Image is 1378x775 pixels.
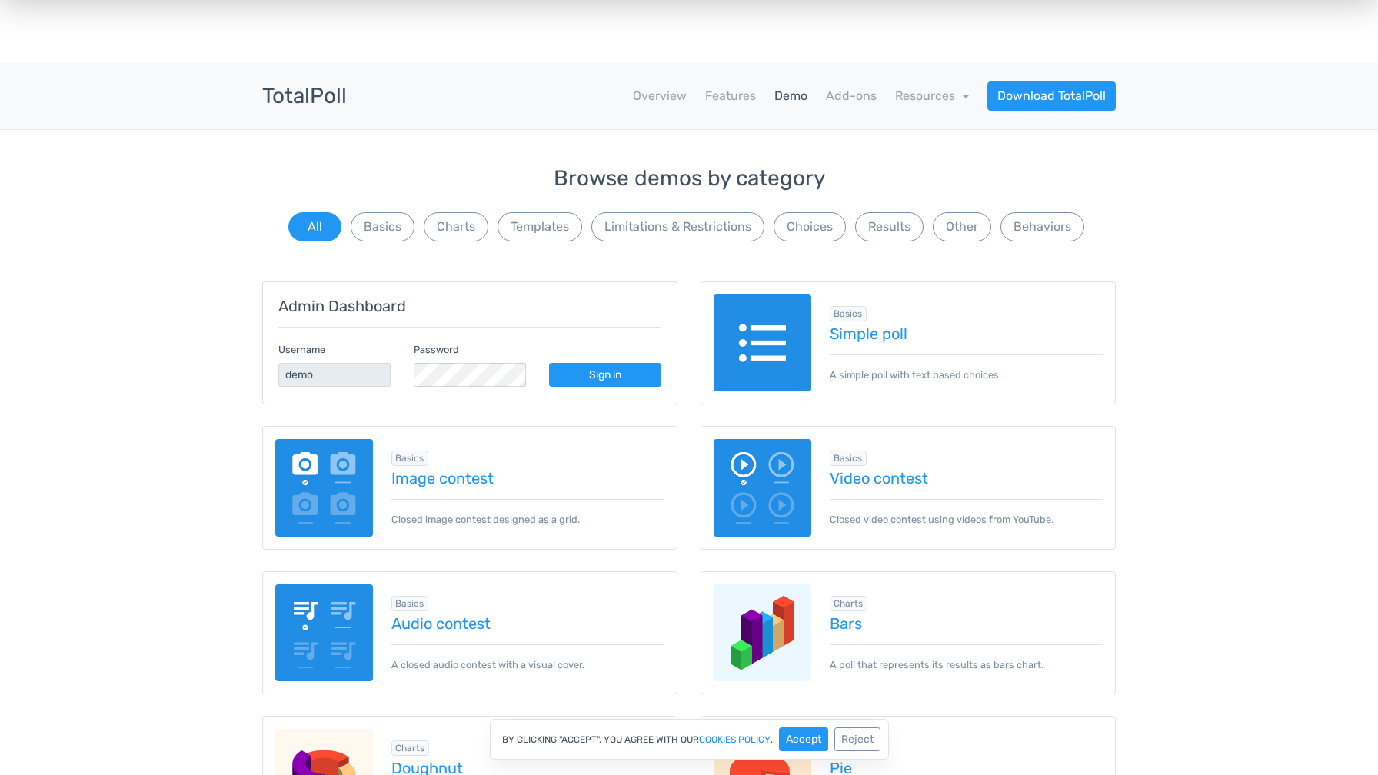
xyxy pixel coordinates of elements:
[774,87,807,105] a: Demo
[830,644,1103,672] p: A poll that represents its results as bars chart.
[830,325,1103,342] a: Simple poll
[498,212,582,241] button: Templates
[391,451,429,466] span: Browse all in Basics
[391,499,665,527] p: Closed image contest designed as a grid.
[987,81,1116,111] a: Download TotalPoll
[830,615,1103,632] a: Bars
[633,87,687,105] a: Overview
[278,298,661,314] h5: Admin Dashboard
[830,451,867,466] span: Browse all in Basics
[830,470,1103,487] a: Video contest
[591,212,764,241] button: Limitations & Restrictions
[262,85,347,108] h3: TotalPoll
[933,212,991,241] button: Other
[774,212,846,241] button: Choices
[275,584,373,682] img: audio-poll.png
[275,439,373,537] img: image-poll.png
[830,596,868,611] span: Browse all in Charts
[262,167,1116,191] h3: Browse demos by category
[1000,212,1084,241] button: Behaviors
[855,212,924,241] button: Results
[351,212,414,241] button: Basics
[278,342,325,357] label: Username
[424,212,488,241] button: Charts
[714,439,811,537] img: video-poll.png
[779,727,828,751] button: Accept
[490,719,889,760] div: By clicking "Accept", you agree with our .
[288,212,341,241] button: All
[830,354,1103,382] p: A simple poll with text based choices.
[391,596,429,611] span: Browse all in Basics
[705,87,756,105] a: Features
[714,584,811,682] img: charts-bars.png
[391,644,665,672] p: A closed audio contest with a visual cover.
[391,470,665,487] a: Image contest
[830,306,867,321] span: Browse all in Basics
[895,88,969,103] a: Resources
[391,615,665,632] a: Audio contest
[830,499,1103,527] p: Closed video contest using videos from YouTube.
[699,735,771,744] a: cookies policy
[549,363,661,387] a: Sign in
[414,342,459,357] label: Password
[714,294,811,392] img: text-poll.png
[834,727,880,751] button: Reject
[826,87,877,105] a: Add-ons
